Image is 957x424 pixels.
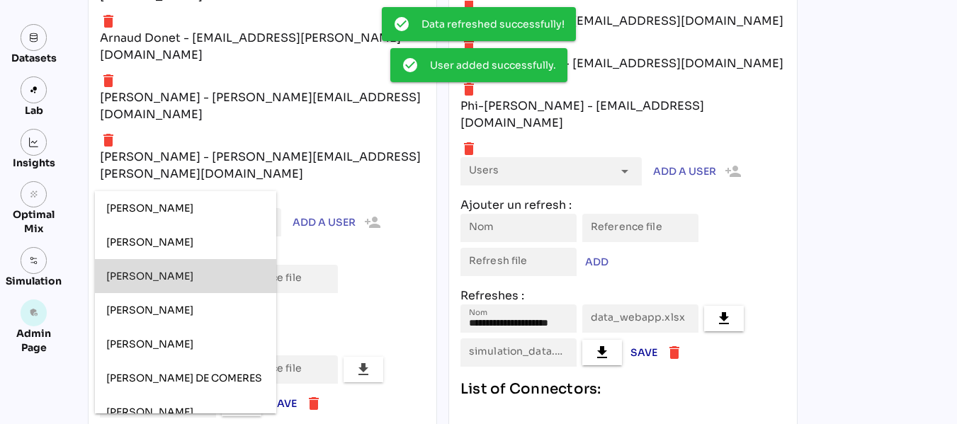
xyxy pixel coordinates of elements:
[13,156,55,170] div: Insights
[582,251,611,273] button: ADD
[460,55,783,72] div: [PERSON_NAME] - [EMAIL_ADDRESS][DOMAIN_NAME]
[393,16,410,33] i: check_circle
[106,406,193,418] span: [PERSON_NAME]
[106,202,193,214] span: [PERSON_NAME]
[270,395,297,412] span: Save
[594,344,611,361] i: file_download
[290,208,384,236] button: Add a user
[106,372,262,384] span: [PERSON_NAME] DE COMERES
[106,304,193,316] span: [PERSON_NAME]
[11,51,57,65] div: Datasets
[715,310,732,327] i: file_download
[460,378,786,401] div: List of Connectors:
[100,30,425,64] div: Arnaud Donet - [EMAIL_ADDRESS][PERSON_NAME][DOMAIN_NAME]
[616,163,633,180] i: arrow_drop_down
[267,392,300,415] button: Save
[460,197,786,214] div: Ajouter un refresh :
[650,157,744,185] button: Add a user
[29,33,39,42] img: data.svg
[460,81,477,98] i: delete
[6,207,62,236] div: Optimal Mix
[585,253,608,270] span: ADD
[100,89,425,123] div: [PERSON_NAME] - [PERSON_NAME][EMAIL_ADDRESS][DOMAIN_NAME]
[29,308,39,318] i: admin_panel_settings
[29,137,39,147] img: graph.svg
[106,236,193,248] span: [PERSON_NAME]
[106,338,193,350] span: [PERSON_NAME]
[29,190,39,200] i: grain
[402,57,419,74] i: check_circle
[100,149,425,183] div: [PERSON_NAME] - [PERSON_NAME][EMAIL_ADDRESS][PERSON_NAME][DOMAIN_NAME]
[421,11,565,38] div: Data refreshed successfully!
[460,38,477,55] i: delete
[460,13,783,30] div: [PERSON_NAME] - [EMAIL_ADDRESS][DOMAIN_NAME]
[6,326,62,355] div: Admin Page
[29,85,39,95] img: lab.svg
[628,341,660,364] button: Save
[356,214,381,231] i: person_add
[460,287,786,304] div: Refreshes :
[666,344,683,361] i: delete
[6,274,62,288] div: Simulation
[29,256,39,265] img: settings.svg
[100,132,117,149] i: delete
[469,304,568,333] input: Nom
[469,214,568,242] input: Nom
[355,361,372,378] i: file_download
[716,163,742,180] i: person_add
[630,344,657,361] span: Save
[100,13,117,30] i: delete
[18,103,50,118] div: Lab
[430,52,556,79] div: User added successfully.
[106,270,193,282] span: [PERSON_NAME]
[305,395,322,412] i: delete
[293,214,356,231] span: Add a user
[100,72,117,89] i: delete
[460,140,477,157] i: delete
[653,163,716,180] span: Add a user
[460,98,786,132] div: Phi-[PERSON_NAME] - [EMAIL_ADDRESS][DOMAIN_NAME]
